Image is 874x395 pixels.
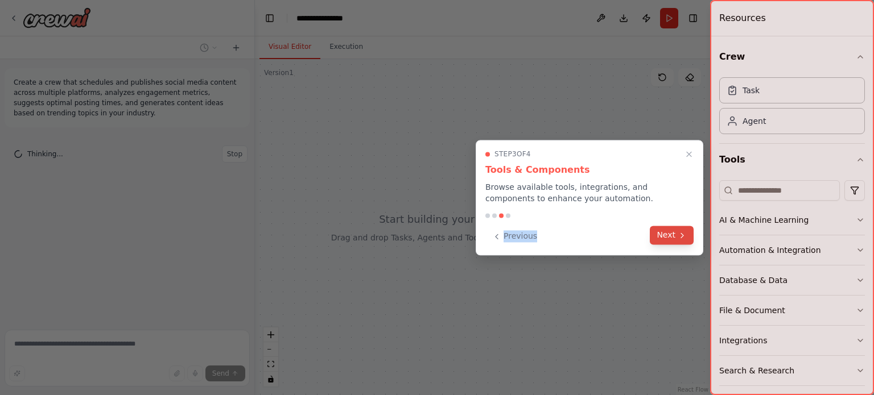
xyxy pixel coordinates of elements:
button: Next [650,226,694,244]
button: Previous [485,227,544,246]
button: Hide left sidebar [262,10,278,26]
button: Close walkthrough [682,147,696,161]
p: Browse available tools, integrations, and components to enhance your automation. [485,181,694,204]
span: Step 3 of 4 [494,149,531,159]
h3: Tools & Components [485,163,694,177]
